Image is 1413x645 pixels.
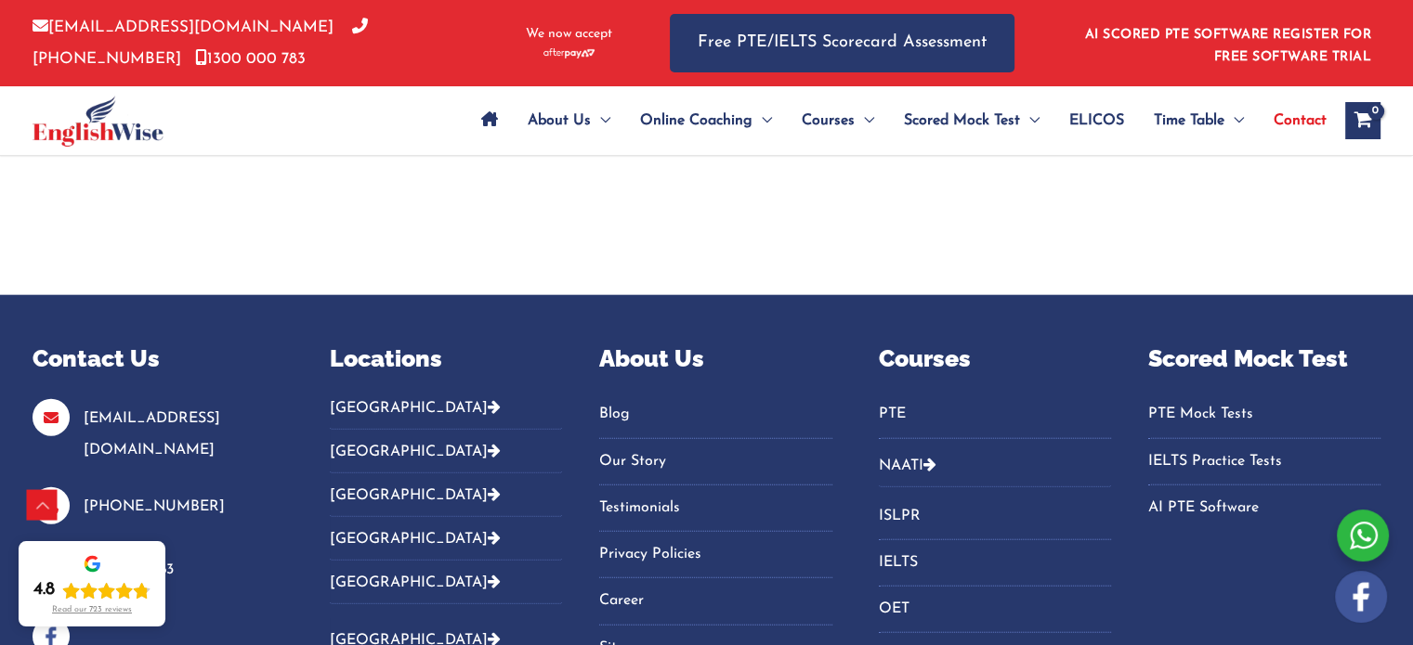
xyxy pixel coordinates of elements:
[599,342,831,377] p: About Us
[599,539,831,570] a: Privacy Policies
[1148,399,1380,430] a: PTE Mock Tests
[640,88,752,153] span: Online Coaching
[84,499,225,514] a: [PHONE_NUMBER]
[1259,88,1327,153] a: Contact
[33,342,283,377] p: Contact Us
[466,88,1327,153] nav: Site Navigation: Main Menu
[591,88,610,153] span: Menu Toggle
[1020,88,1040,153] span: Menu Toggle
[526,25,612,44] span: We now accept
[330,342,562,377] p: Locations
[33,19,334,35] a: [EMAIL_ADDRESS][DOMAIN_NAME]
[879,399,1111,430] a: PTE
[33,19,368,66] a: [PHONE_NUMBER]
[802,88,855,153] span: Courses
[33,96,164,147] img: cropped-ew-logo
[1274,88,1327,153] span: Contact
[1054,88,1139,153] a: ELICOS
[599,446,831,477] a: Our Story
[879,444,1111,487] button: NAATI
[1148,399,1380,523] nav: Menu
[879,399,1111,438] nav: Menu
[1148,342,1380,377] p: Scored Mock Test
[330,473,562,517] button: [GEOGRAPHIC_DATA]
[1085,28,1372,64] a: AI SCORED PTE SOFTWARE REGISTER FOR FREE SOFTWARE TRIAL
[330,399,562,430] button: [GEOGRAPHIC_DATA]
[528,88,591,153] span: About Us
[52,605,132,615] div: Read our 723 reviews
[1335,571,1387,623] img: white-facebook.png
[889,88,1054,153] a: Scored Mock TestMenu Toggle
[1148,446,1380,477] a: IELTS Practice Tests
[330,430,562,473] button: [GEOGRAPHIC_DATA]
[879,548,1111,578] a: IELTS
[1345,102,1380,139] a: View Shopping Cart, empty
[33,579,150,601] div: Rating: 4.8 out of 5
[625,88,787,153] a: Online CoachingMenu Toggle
[195,51,306,67] a: 1300 000 783
[855,88,874,153] span: Menu Toggle
[1069,88,1124,153] span: ELICOS
[1148,493,1380,523] a: AI PTE Software
[1224,88,1244,153] span: Menu Toggle
[879,342,1111,377] p: Courses
[84,411,220,457] a: [EMAIL_ADDRESS][DOMAIN_NAME]
[330,517,562,561] button: [GEOGRAPHIC_DATA]
[1074,13,1380,73] aside: Header Widget 1
[670,14,1014,72] a: Free PTE/IELTS Scorecard Assessment
[1139,88,1259,153] a: Time TableMenu Toggle
[752,88,772,153] span: Menu Toggle
[787,88,889,153] a: CoursesMenu Toggle
[330,561,562,604] button: [GEOGRAPHIC_DATA]
[543,48,595,58] img: Afterpay-Logo
[599,493,831,523] a: Testimonials
[904,88,1020,153] span: Scored Mock Test
[1154,88,1224,153] span: Time Table
[879,501,1111,532] a: ISLPR
[33,579,55,601] div: 4.8
[599,586,831,616] a: Career
[599,399,831,430] a: Blog
[879,594,1111,625] a: OET
[330,575,501,590] a: [GEOGRAPHIC_DATA]
[879,458,923,473] a: NAATI
[513,88,625,153] a: About UsMenu Toggle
